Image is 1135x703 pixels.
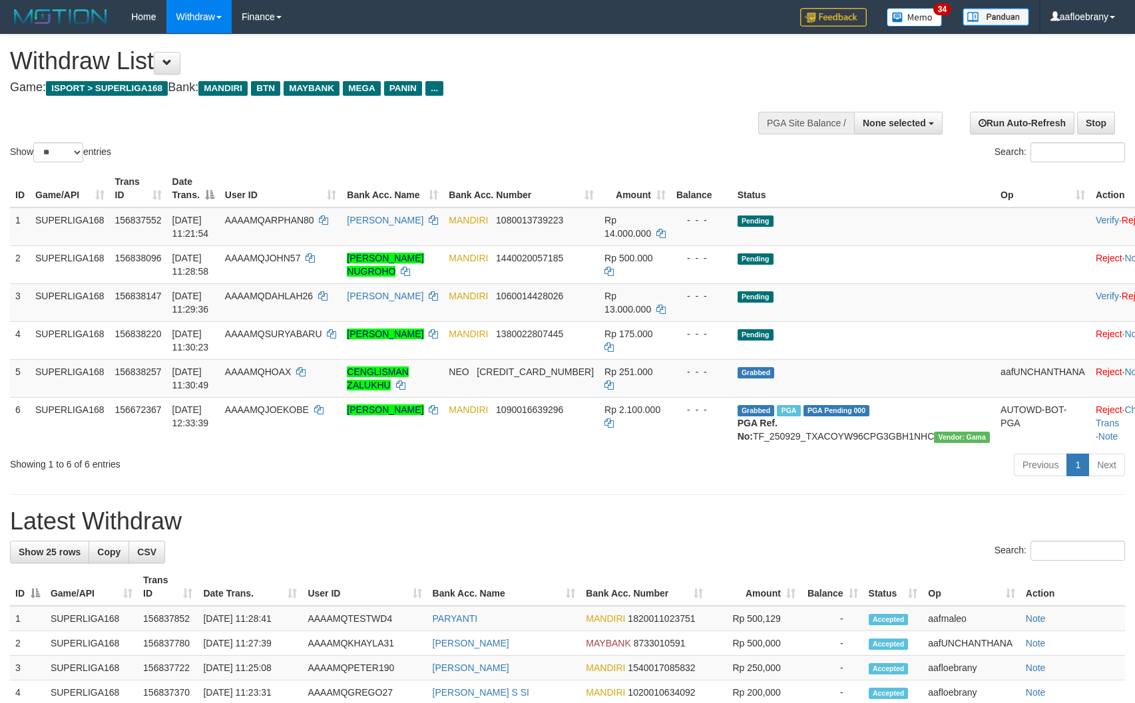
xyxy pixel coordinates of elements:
a: Reject [1096,404,1122,415]
span: 156838147 [115,291,162,301]
th: User ID: activate to sort column ascending [220,170,342,208]
span: Copy 1440020057185 to clipboard [496,253,563,263]
td: TF_250929_TXACOYW96CPG3GBH1NHC [732,397,995,448]
td: SUPERLIGA168 [30,245,110,283]
span: Pending [738,291,774,303]
a: Verify [1096,215,1119,225]
th: Trans ID: activate to sort column ascending [138,568,198,606]
td: [DATE] 11:28:41 [198,606,302,631]
span: AAAAMQHOAX [225,366,292,377]
span: AAAAMQARPHAN80 [225,215,314,225]
img: Feedback.jpg [800,8,867,27]
a: [PERSON_NAME] NUGROHO [347,253,423,277]
span: MEGA [343,81,381,96]
td: - [801,656,863,680]
td: AUTOWD-BOT-PGA [995,397,1090,448]
span: Show 25 rows [19,547,81,557]
td: 156837852 [138,606,198,631]
a: Reject [1096,253,1122,263]
td: SUPERLIGA168 [30,321,110,359]
span: [DATE] 11:21:54 [172,215,209,239]
a: Note [1098,431,1118,442]
a: Note [1026,662,1046,673]
td: Rp 250,000 [708,656,801,680]
td: [DATE] 11:27:39 [198,631,302,656]
b: PGA Ref. No: [738,418,778,442]
a: Stop [1077,112,1115,134]
td: AAAAMQTESTWD4 [302,606,427,631]
span: AAAAMQSURYABARU [225,329,322,339]
span: [DATE] 11:28:58 [172,253,209,277]
td: 5 [10,359,30,397]
span: MANDIRI [449,253,488,263]
img: Button%20Memo.svg [887,8,943,27]
td: 6 [10,397,30,448]
span: MANDIRI [449,329,488,339]
span: 156838096 [115,253,162,263]
a: Run Auto-Refresh [970,112,1074,134]
th: Date Trans.: activate to sort column ascending [198,568,302,606]
div: - - - [676,327,727,341]
td: SUPERLIGA168 [30,208,110,246]
span: [DATE] 11:29:36 [172,291,209,315]
td: SUPERLIGA168 [45,606,138,631]
th: Op: activate to sort column ascending [995,170,1090,208]
td: Rp 500,000 [708,631,801,656]
td: 3 [10,283,30,321]
span: Grabbed [738,367,775,378]
a: Note [1026,613,1046,624]
span: CSV [137,547,156,557]
span: Rp 500.000 [604,253,652,263]
span: Accepted [869,614,909,625]
th: Status: activate to sort column ascending [863,568,923,606]
th: Amount: activate to sort column ascending [599,170,671,208]
span: 156838257 [115,366,162,377]
th: Status [732,170,995,208]
span: PGA Pending [803,405,870,416]
a: Next [1088,454,1125,476]
input: Search: [1030,142,1125,162]
label: Show entries [10,142,111,162]
a: 1 [1066,454,1089,476]
span: Copy 8733010591 to clipboard [634,638,686,648]
a: Copy [89,541,129,563]
h4: Game: Bank: [10,81,744,94]
label: Search: [995,541,1125,561]
span: MANDIRI [586,687,625,698]
span: Copy 1540017085832 to clipboard [628,662,695,673]
th: Bank Acc. Name: activate to sort column ascending [427,568,581,606]
span: MANDIRI [449,291,488,301]
th: Game/API: activate to sort column ascending [30,170,110,208]
a: Note [1026,687,1046,698]
a: [PERSON_NAME] [347,215,423,225]
span: 156672367 [115,404,162,415]
div: Showing 1 to 6 of 6 entries [10,452,463,471]
a: PARYANTI [433,613,478,624]
span: Copy 1090016639296 to clipboard [496,404,563,415]
div: - - - [676,289,727,303]
span: [DATE] 11:30:49 [172,366,209,390]
span: Accepted [869,688,909,699]
span: Pending [738,215,774,227]
img: panduan.png [963,8,1029,26]
span: 34 [933,3,951,15]
span: Marked by aafsengchandara [777,405,800,416]
a: Previous [1014,454,1067,476]
span: Copy 1820011023751 to clipboard [628,613,695,624]
a: [PERSON_NAME] [433,638,509,648]
span: Rp 175.000 [604,329,652,339]
span: [DATE] 12:33:39 [172,404,209,428]
td: 1 [10,606,45,631]
a: [PERSON_NAME] [347,404,423,415]
a: [PERSON_NAME] [347,291,423,301]
th: Action [1021,568,1125,606]
span: Rp 251.000 [604,366,652,377]
div: PGA Site Balance / [758,112,854,134]
th: Bank Acc. Number: activate to sort column ascending [443,170,599,208]
td: AAAAMQPETER190 [302,656,427,680]
h1: Latest Withdraw [10,508,1125,535]
span: Grabbed [738,405,775,416]
span: NEO [449,366,469,377]
span: Copy 1080013739223 to clipboard [496,215,563,225]
span: Copy 5859457144718569 to clipboard [477,366,594,377]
